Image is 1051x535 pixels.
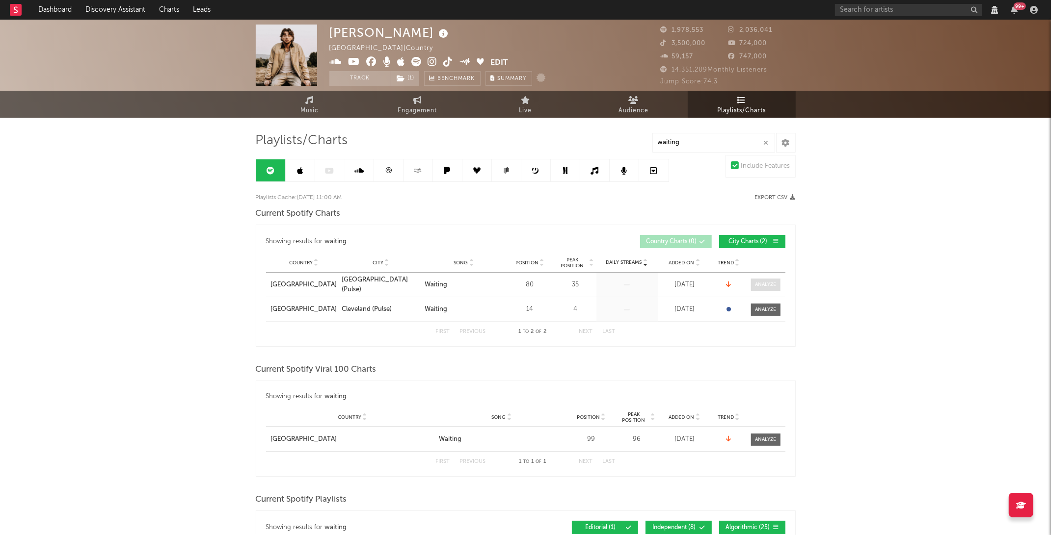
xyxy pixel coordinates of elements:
[579,459,593,464] button: Next
[506,326,560,338] div: 1 2 2
[728,53,767,60] span: 747,000
[508,305,552,314] div: 14
[289,260,313,266] span: Country
[835,4,982,16] input: Search for artists
[329,71,391,86] button: Track
[557,305,594,314] div: 4
[425,305,448,314] div: Waiting
[646,521,712,534] button: Independent(8)
[652,133,775,153] input: Search Playlists/Charts
[425,280,503,290] a: Waiting
[256,135,348,147] span: Playlists/Charts
[523,459,529,464] span: to
[619,411,649,423] span: Peak Position
[436,329,450,334] button: First
[661,40,706,47] span: 3,500,000
[578,525,623,531] span: Editorial ( 1 )
[490,57,508,69] button: Edit
[660,305,709,314] div: [DATE]
[640,235,712,248] button: Country Charts(0)
[256,208,341,220] span: Current Spotify Charts
[515,260,539,266] span: Position
[506,456,560,468] div: 1 1 1
[324,391,347,403] div: waiting
[557,257,588,269] span: Peak Position
[391,71,420,86] span: ( 1 )
[688,91,796,118] a: Playlists/Charts
[619,434,655,444] div: 96
[425,280,448,290] div: Waiting
[1014,2,1026,10] div: 99 +
[424,71,481,86] a: Benchmark
[718,414,734,420] span: Trend
[669,260,695,266] span: Added On
[460,459,486,464] button: Previous
[491,414,506,420] span: Song
[329,43,456,54] div: [GEOGRAPHIC_DATA] | Country
[661,53,694,60] span: 59,157
[661,27,704,33] span: 1,978,553
[572,521,638,534] button: Editorial(1)
[619,105,648,117] span: Audience
[718,260,734,266] span: Trend
[661,78,718,85] span: Jump Score: 74.3
[338,414,361,420] span: Country
[342,305,420,314] a: Cleveland (Pulse)
[324,236,347,248] div: waiting
[606,259,642,266] span: Daily Streams
[519,105,532,117] span: Live
[647,239,697,245] span: Country Charts ( 0 )
[755,195,796,201] button: Export CSV
[498,76,527,81] span: Summary
[577,414,600,420] span: Position
[329,25,451,41] div: [PERSON_NAME]
[439,434,565,444] a: Waiting
[741,160,790,172] div: Include Features
[425,305,503,314] a: Waiting
[256,494,347,506] span: Current Spotify Playlists
[266,391,526,403] div: Showing results for
[603,329,616,334] button: Last
[364,91,472,118] a: Engagement
[300,105,319,117] span: Music
[719,235,785,248] button: City Charts(2)
[719,521,785,534] button: Algorithmic(25)
[726,239,771,245] span: City Charts ( 2 )
[569,434,614,444] div: 99
[728,40,767,47] span: 724,000
[460,329,486,334] button: Previous
[726,525,771,531] span: Algorithmic ( 25 )
[660,280,709,290] div: [DATE]
[256,91,364,118] a: Music
[271,280,337,290] div: [GEOGRAPHIC_DATA]
[660,434,709,444] div: [DATE]
[603,459,616,464] button: Last
[557,280,594,290] div: 35
[342,305,392,314] div: Cleveland (Pulse)
[472,91,580,118] a: Live
[271,305,337,314] a: [GEOGRAPHIC_DATA]
[652,525,697,531] span: Independent ( 8 )
[256,364,377,376] span: Current Spotify Viral 100 Charts
[536,330,541,334] span: of
[536,459,541,464] span: of
[271,434,337,444] div: [GEOGRAPHIC_DATA]
[454,260,468,266] span: Song
[1011,6,1018,14] button: 99+
[579,329,593,334] button: Next
[661,67,768,73] span: 14,351,209 Monthly Listeners
[485,71,532,86] button: Summary
[580,91,688,118] a: Audience
[391,71,419,86] button: (1)
[523,330,529,334] span: to
[508,280,552,290] div: 80
[669,414,695,420] span: Added On
[438,73,475,85] span: Benchmark
[266,235,526,248] div: Showing results for
[342,275,420,294] a: [GEOGRAPHIC_DATA] (Pulse)
[728,27,772,33] span: 2,036,041
[439,434,461,444] div: Waiting
[398,105,437,117] span: Engagement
